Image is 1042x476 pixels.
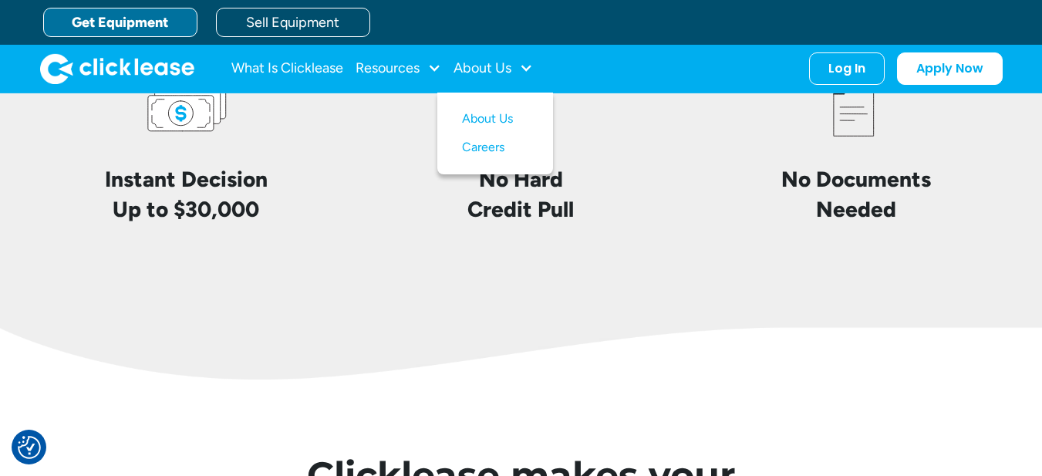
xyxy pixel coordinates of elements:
a: home [40,53,194,84]
div: About Us [454,53,533,84]
a: Sell Equipment [216,8,370,37]
button: Consent Preferences [18,436,41,459]
h4: Instant Decision Up to $30,000 [105,164,268,224]
img: Clicklease logo [40,53,194,84]
a: Get Equipment [43,8,197,37]
a: Apply Now [897,52,1003,85]
a: About Us [462,105,528,133]
img: Revisit consent button [18,436,41,459]
h4: No Hard Credit Pull [467,164,574,224]
a: Careers [462,133,528,162]
nav: About Us [437,93,553,174]
a: What Is Clicklease [231,53,343,84]
div: Log In [828,61,865,76]
div: Resources [356,53,441,84]
h4: No Documents Needed [781,164,931,224]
